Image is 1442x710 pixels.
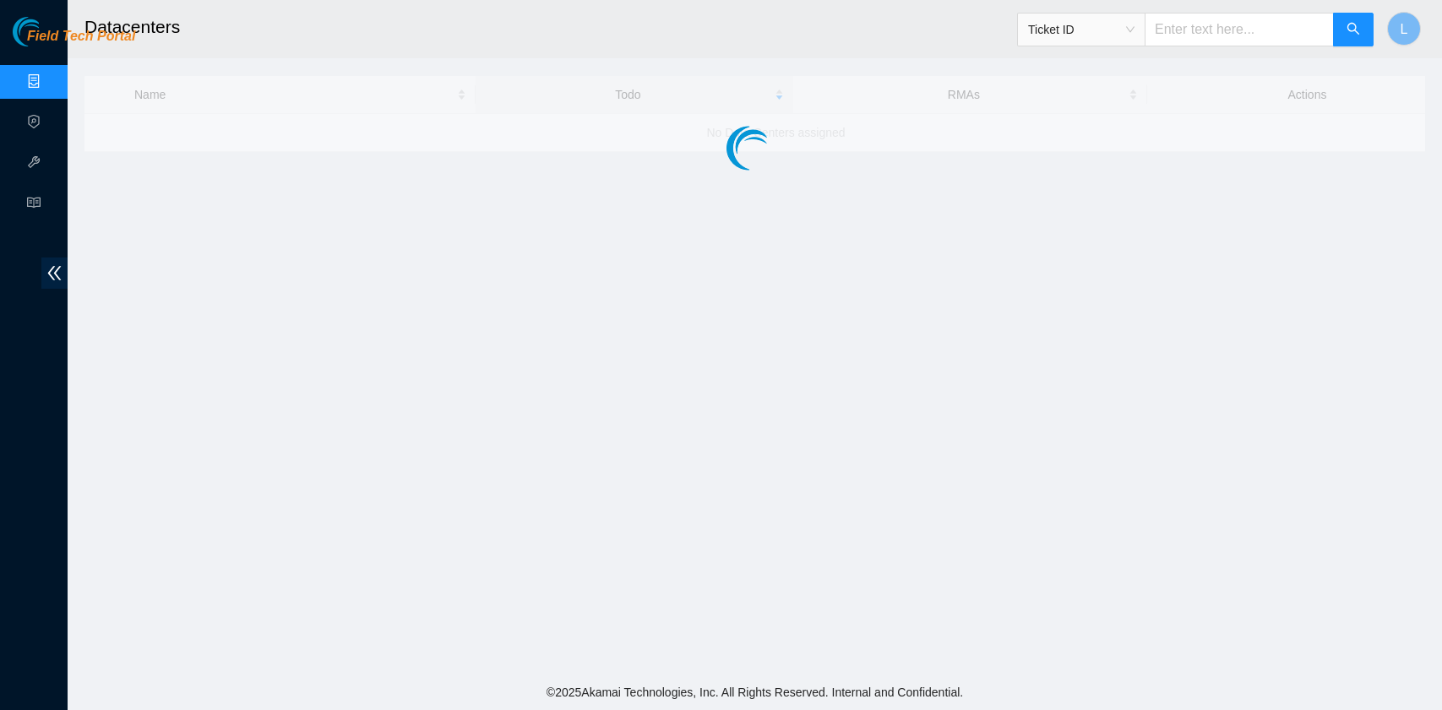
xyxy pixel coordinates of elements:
span: Field Tech Portal [27,29,135,45]
img: Akamai Technologies [13,17,85,46]
span: L [1401,19,1408,40]
button: search [1333,13,1374,46]
span: double-left [41,257,68,289]
input: Enter text here... [1145,13,1334,46]
button: L [1387,12,1421,46]
footer: © 2025 Akamai Technologies, Inc. All Rights Reserved. Internal and Confidential. [68,675,1442,710]
span: Ticket ID [1028,17,1135,42]
span: read [27,188,41,222]
a: Akamai TechnologiesField Tech Portal [13,30,135,52]
span: search [1347,22,1360,38]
